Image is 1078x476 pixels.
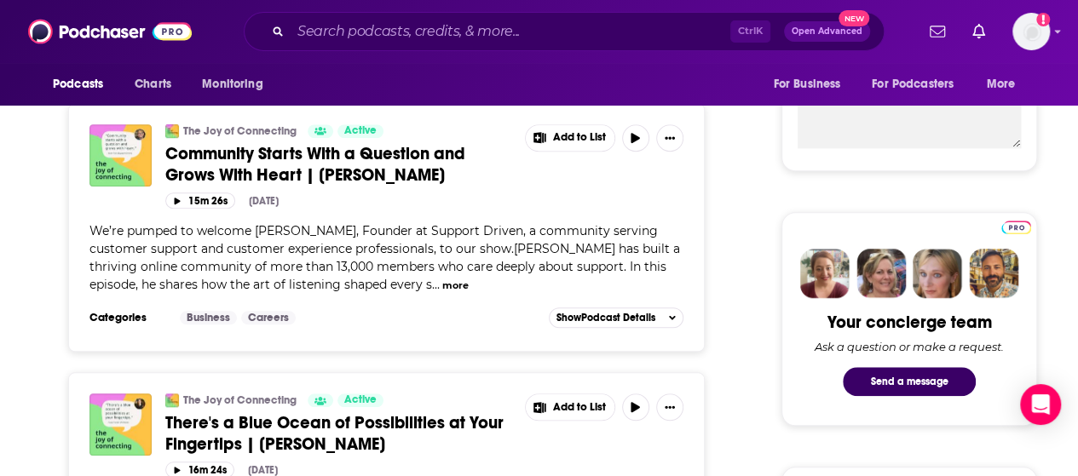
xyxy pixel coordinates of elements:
[923,17,952,46] a: Show notifications dropdown
[202,72,262,96] span: Monitoring
[856,249,906,298] img: Barbara Profile
[165,412,513,455] a: There's a Blue Ocean of Possibilities at Your Fingertips | [PERSON_NAME]
[1036,13,1050,26] svg: Add a profile image
[526,125,614,151] button: Show More Button
[249,195,279,207] div: [DATE]
[41,68,125,100] button: open menu
[241,311,296,324] a: Careers
[135,72,171,96] span: Charts
[432,277,440,292] span: ...
[291,18,730,45] input: Search podcasts, credits, & more...
[344,123,377,140] span: Active
[843,367,976,396] button: Send a message
[827,312,992,333] div: Your concierge team
[1020,384,1061,425] div: Open Intercom Messenger
[337,393,383,407] a: Active
[1001,218,1031,234] a: Pro website
[730,20,770,43] span: Ctrl K
[966,17,992,46] a: Show notifications dropdown
[556,312,655,324] span: Show Podcast Details
[89,124,152,186] img: Community Starts With a Question and Grows With Heart | Scott Tran
[861,68,978,100] button: open menu
[1012,13,1050,50] span: Logged in as vyoeupb
[442,278,469,293] button: more
[1001,221,1031,234] img: Podchaser Pro
[124,68,182,100] a: Charts
[165,124,179,138] img: The Joy of Connecting
[656,124,683,152] button: Show More Button
[53,72,103,96] span: Podcasts
[549,307,683,328] button: ShowPodcast Details
[792,27,862,36] span: Open Advanced
[183,124,297,138] a: The Joy of Connecting
[800,249,850,298] img: Sydney Profile
[180,311,237,324] a: Business
[839,10,869,26] span: New
[89,311,166,324] h3: Categories
[337,124,383,138] a: Active
[165,192,235,209] button: 15m 26s
[244,12,885,51] div: Search podcasts, credits, & more...
[89,223,680,292] span: We’re pumped to welcome [PERSON_NAME], Founder at Support Driven, a community serving customer su...
[165,143,465,186] span: Community Starts With a Question and Grows With Heart | [PERSON_NAME]
[183,393,297,407] a: The Joy of Connecting
[28,15,192,48] img: Podchaser - Follow, Share and Rate Podcasts
[190,68,285,100] button: open menu
[165,412,504,455] span: There's a Blue Ocean of Possibilities at Your Fingertips | [PERSON_NAME]
[815,340,1004,353] div: Ask a question or make a request.
[761,68,862,100] button: open menu
[987,72,1016,96] span: More
[1012,13,1050,50] button: Show profile menu
[553,401,606,414] span: Add to List
[165,143,513,186] a: Community Starts With a Question and Grows With Heart | [PERSON_NAME]
[872,72,954,96] span: For Podcasters
[784,21,870,42] button: Open AdvancedNew
[89,393,152,456] img: There's a Blue Ocean of Possibilities at Your Fingertips | Yuval Yarden
[773,72,840,96] span: For Business
[165,393,179,407] img: The Joy of Connecting
[913,249,962,298] img: Jules Profile
[975,68,1037,100] button: open menu
[344,392,377,409] span: Active
[656,393,683,421] button: Show More Button
[526,394,614,420] button: Show More Button
[1012,13,1050,50] img: User Profile
[553,131,606,144] span: Add to List
[248,464,278,476] div: [DATE]
[969,249,1018,298] img: Jon Profile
